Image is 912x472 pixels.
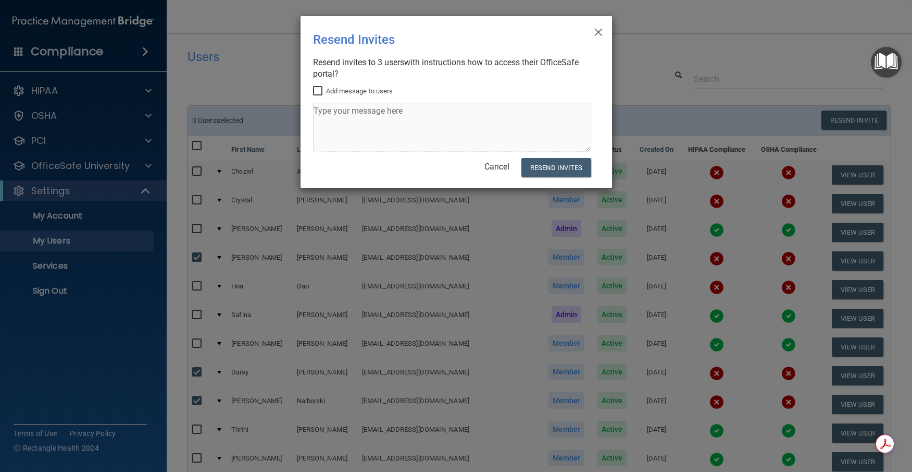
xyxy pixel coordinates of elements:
[400,57,404,67] span: s
[594,20,603,41] span: ×
[313,87,325,95] input: Add message to users
[313,85,393,98] label: Add message to users
[732,398,899,440] iframe: Drift Widget Chat Controller
[484,162,509,172] a: Cancel
[313,57,591,80] div: Resend invites to 3 user with instructions how to access their OfficeSafe portal?
[871,47,902,78] button: Open Resource Center
[521,158,591,177] button: Resend Invites
[313,25,557,55] div: Resend Invites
